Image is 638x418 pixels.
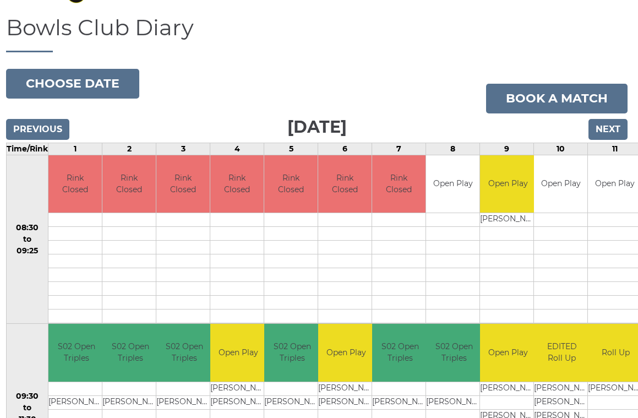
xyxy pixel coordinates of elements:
td: Rink Closed [156,155,210,213]
td: [PERSON_NAME] [48,395,104,409]
td: 2 [102,143,156,155]
td: Open Play [480,324,536,382]
td: [PERSON_NAME] [372,395,428,409]
td: 5 [264,143,318,155]
td: 4 [210,143,264,155]
td: Open Play [210,324,266,382]
td: Open Play [318,324,374,382]
input: Previous [6,119,69,140]
h1: Bowls Club Diary [6,15,628,52]
td: Rink Closed [48,155,102,213]
td: 3 [156,143,210,155]
td: [PERSON_NAME] [210,395,266,409]
td: 10 [534,143,588,155]
td: 6 [318,143,372,155]
td: S02 Open Triples [48,324,104,382]
td: Open Play [426,155,479,213]
td: Open Play [534,155,587,213]
td: [PERSON_NAME] [534,382,590,395]
td: Rink Closed [264,155,318,213]
td: 8 [426,143,480,155]
td: [PERSON_NAME] [156,395,212,409]
td: [PERSON_NAME] [264,395,320,409]
td: [PERSON_NAME] [534,395,590,409]
td: [PERSON_NAME] [210,382,266,395]
td: Rink Closed [210,155,264,213]
td: [PERSON_NAME] [318,382,374,395]
td: [PERSON_NAME] [480,382,536,395]
td: [PERSON_NAME] [318,395,374,409]
td: S02 Open Triples [102,324,158,382]
td: [PERSON_NAME] [480,213,536,227]
td: Rink Closed [318,155,372,213]
td: S02 Open Triples [372,324,428,382]
td: [PERSON_NAME] [426,395,482,409]
td: 08:30 to 09:25 [7,155,48,324]
td: EDITED Roll Up [534,324,590,382]
button: Choose date [6,69,139,99]
td: S02 Open Triples [156,324,212,382]
td: 1 [48,143,102,155]
td: [PERSON_NAME] [102,395,158,409]
td: Rink Closed [372,155,426,213]
a: Book a match [486,84,628,113]
td: Open Play [480,155,536,213]
td: S02 Open Triples [426,324,482,382]
td: Time/Rink [7,143,48,155]
td: Rink Closed [102,155,156,213]
td: S02 Open Triples [264,324,320,382]
td: 7 [372,143,426,155]
input: Next [588,119,628,140]
td: 9 [480,143,534,155]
